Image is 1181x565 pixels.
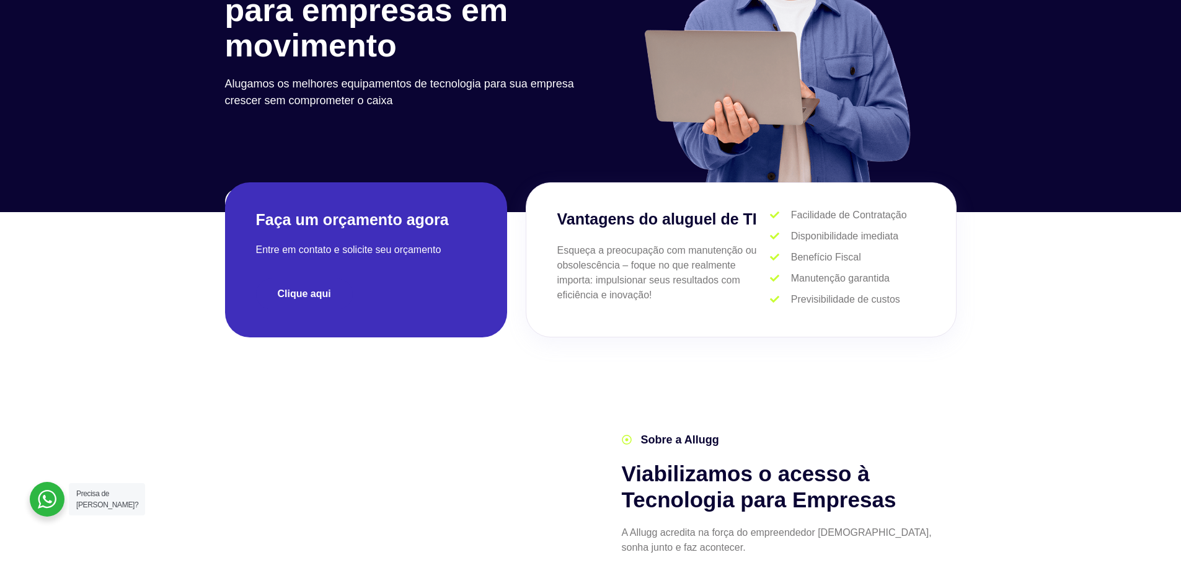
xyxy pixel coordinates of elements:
span: Disponibilidade imediata [788,229,898,244]
h3: Vantagens do aluguel de TI [557,208,771,231]
span: Manutenção garantida [788,271,890,286]
a: Clique aqui [256,278,353,309]
span: Sobre a Allugg [638,432,719,448]
h2: Faça um orçamento agora [256,210,476,230]
span: Benefício Fiscal [788,250,861,265]
span: Previsibilidade de custos [788,292,900,307]
iframe: Chat Widget [958,406,1181,565]
p: A Allugg acredita na força do empreendedor [DEMOGRAPHIC_DATA], sonha junto e faz acontecer. [622,525,957,555]
p: Alugamos os melhores equipamentos de tecnologia para sua empresa crescer sem comprometer o caixa [225,76,585,109]
span: Facilidade de Contratação [788,208,907,223]
div: Widget de chat [958,406,1181,565]
p: Entre em contato e solicite seu orçamento [256,242,476,257]
span: Precisa de [PERSON_NAME]? [76,489,138,509]
h2: Viabilizamos o acesso à Tecnologia para Empresas [622,461,957,513]
p: Esqueça a preocupação com manutenção ou obsolescência – foque no que realmente importa: impulsion... [557,243,771,303]
span: Clique aqui [278,289,331,299]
